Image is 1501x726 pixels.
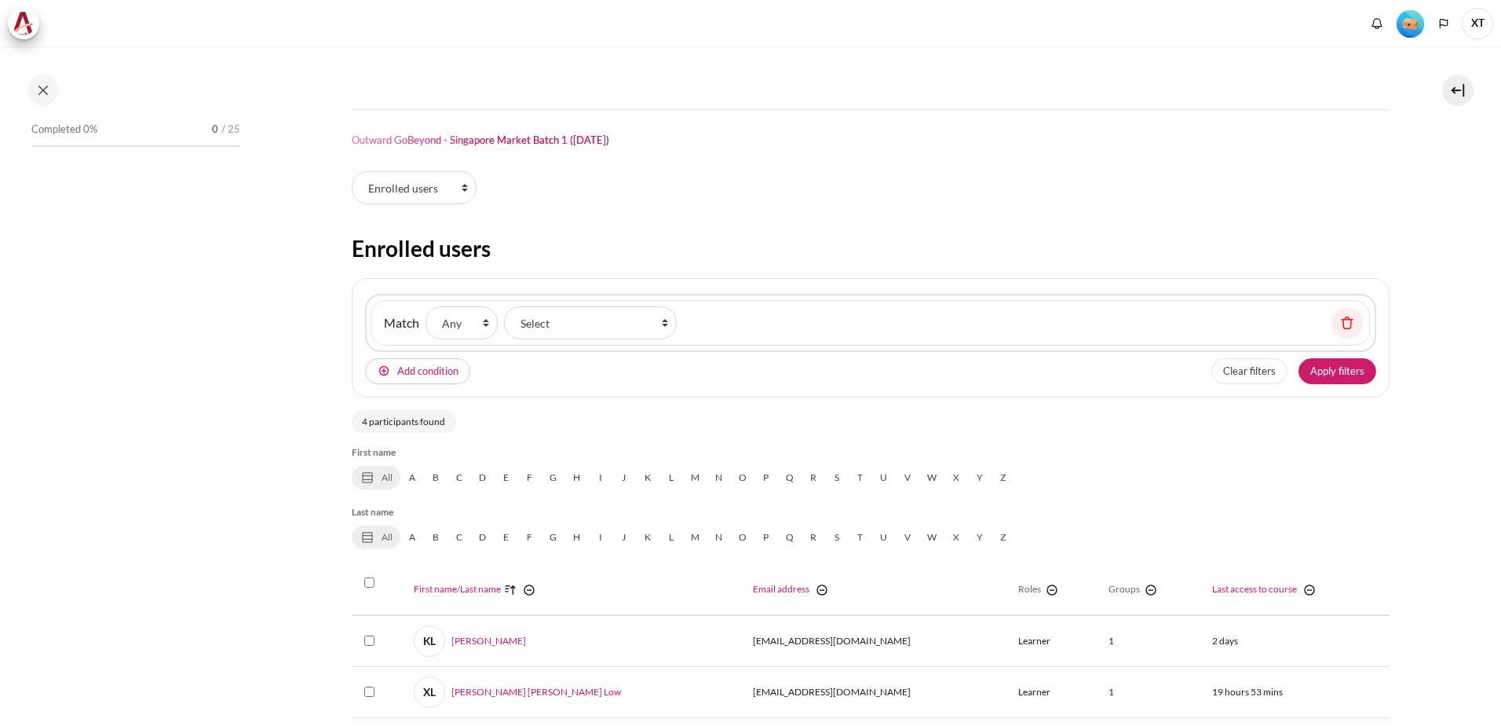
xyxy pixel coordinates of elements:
a: H [565,466,589,489]
td: 1 [1099,667,1203,718]
button: Remove filter row [1331,307,1363,339]
td: Learner [1009,615,1100,667]
a: G [542,526,565,549]
a: All [352,526,400,549]
a: N [707,526,731,549]
td: Learner [1009,667,1100,718]
a: All [352,466,400,489]
a: L [659,466,683,489]
a: W [919,466,944,489]
img: Architeck [13,12,35,35]
a: T [849,466,872,489]
a: Y [968,466,992,489]
span: 0 [212,122,218,137]
a: Email address [753,583,809,595]
a: P [754,526,778,549]
h2: Enrolled users [352,234,1390,262]
img: Ascending [502,582,518,598]
div: Show notification window with no new notifications [1365,12,1389,35]
span: / 25 [221,122,240,137]
a: Last name [460,583,501,595]
span: Add condition [397,364,458,379]
a: Hide Groups [1140,582,1159,598]
a: Hide Full name [518,582,537,598]
a: U [872,526,896,549]
a: K [636,466,659,489]
button: Add condition [365,358,470,385]
a: T [849,526,872,549]
th: / [404,565,743,615]
td: [EMAIL_ADDRESS][DOMAIN_NAME] [743,667,1009,718]
a: D [471,466,495,489]
a: Level #1 [1390,9,1430,38]
a: E [495,526,518,549]
td: [EMAIL_ADDRESS][DOMAIN_NAME] [743,615,1009,667]
a: User menu [1462,8,1493,39]
a: Hide Email address [811,582,830,598]
a: L [659,526,683,549]
a: X [944,466,968,489]
a: B [424,526,447,549]
a: A [400,526,424,549]
th: Roles [1009,565,1100,615]
a: First name [414,583,457,595]
img: switch_minus [521,582,537,598]
a: U [872,466,896,489]
h1: Outward GoBeyond - Singapore Market Batch 1 ([DATE]) [352,134,609,147]
td: 1 [1099,615,1203,667]
button: Languages [1432,12,1455,35]
a: V [896,466,919,489]
a: W [919,526,944,549]
td: 19 hours 53 mins [1203,667,1389,718]
a: N [707,466,731,489]
a: A [400,466,424,489]
a: M [683,526,707,549]
p: 4 participants found [352,410,456,433]
a: Q [778,466,802,489]
h5: Last name [352,505,1390,519]
img: switch_minus [1302,582,1317,598]
a: B [424,466,447,489]
a: I [589,526,612,549]
img: switch_minus [1143,582,1159,598]
button: Apply filters [1298,358,1376,385]
a: J [612,526,636,549]
button: Clear filters [1211,358,1287,385]
a: S [825,466,849,489]
a: O [731,526,754,549]
a: K [636,526,659,549]
a: J [612,466,636,489]
a: R [802,466,825,489]
a: Hide Roles [1041,582,1060,598]
a: F [518,466,542,489]
a: I [589,466,612,489]
td: 2 days [1203,615,1389,667]
a: E [495,466,518,489]
span: KL [414,625,445,657]
a: F [518,526,542,549]
a: Completed 0% 0 / 25 [31,119,240,163]
img: Level #1 [1397,10,1424,38]
a: Hide Last access to course [1298,582,1317,598]
a: X [944,526,968,549]
span: Completed 0% [31,122,97,137]
a: C [447,466,471,489]
a: R [802,526,825,549]
a: P [754,466,778,489]
a: Z [992,466,1015,489]
a: V [896,526,919,549]
a: Last access to course [1212,583,1297,595]
a: KL[PERSON_NAME] [414,625,526,657]
img: switch_minus [1044,582,1060,598]
a: O [731,466,754,489]
span: XT [1462,8,1493,39]
th: Groups [1099,565,1203,615]
a: C [447,526,471,549]
h5: First name [352,445,1390,460]
a: G [542,466,565,489]
span: XL [414,676,445,708]
a: D [471,526,495,549]
label: Match [384,313,419,332]
a: M [683,466,707,489]
a: Z [992,526,1015,549]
